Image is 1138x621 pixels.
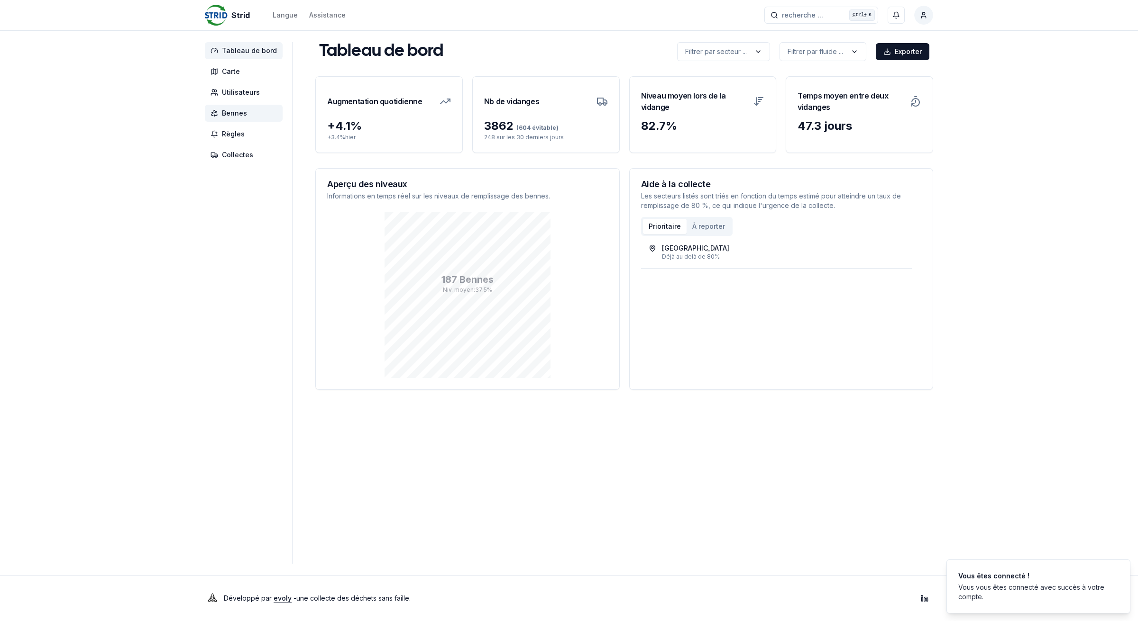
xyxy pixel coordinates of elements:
[782,10,823,20] span: recherche ...
[514,124,559,131] span: (604 évitable)
[205,84,286,101] a: Utilisateurs
[205,146,286,163] a: Collectes
[484,134,608,141] p: 248 sur les 30 derniers jours
[205,42,286,59] a: Tableau de bord
[798,118,921,134] div: 47.3 jours
[662,253,905,261] div: Déjà au delà de 80%
[319,42,443,61] h1: Tableau de bord
[309,9,346,21] a: Assistance
[788,47,843,56] p: Filtrer par fluide ...
[958,571,1115,581] div: Vous êtes connecté !
[484,88,539,115] h3: Nb de vidanges
[205,4,228,27] img: Strid Logo
[205,105,286,122] a: Bennes
[641,88,748,115] h3: Niveau moyen lors de la vidange
[677,42,770,61] button: label
[641,118,765,134] div: 82.7 %
[222,67,240,76] span: Carte
[958,583,1115,602] div: Vous vous êtes connecté avec succès à votre compte.
[798,88,904,115] h3: Temps moyen entre deux vidanges
[205,126,286,143] a: Règles
[764,7,878,24] button: recherche ...Ctrl+K
[327,180,608,189] h3: Aperçu des niveaux
[205,9,254,21] a: Strid
[224,592,411,605] p: Développé par - une collecte des déchets sans faille .
[205,63,286,80] a: Carte
[643,219,687,234] button: Prioritaire
[327,134,451,141] p: + 3.4 % hier
[327,88,422,115] h3: Augmentation quotidienne
[273,10,298,20] div: Langue
[222,88,260,97] span: Utilisateurs
[484,118,608,134] div: 3862
[327,118,451,134] div: + 4.1 %
[780,42,866,61] button: label
[273,9,298,21] button: Langue
[222,108,247,118] span: Bennes
[231,9,250,21] span: Strid
[274,594,292,602] a: evoly
[641,180,922,189] h3: Aide à la collecte
[222,150,253,160] span: Collectes
[222,129,245,139] span: Règles
[205,591,220,606] img: Evoly Logo
[685,47,747,56] p: Filtrer par secteur ...
[649,243,905,261] a: [GEOGRAPHIC_DATA]Déjà au delà de 80%
[687,219,731,234] button: À reporter
[327,191,608,201] p: Informations en temps réel sur les niveaux de remplissage des bennes.
[662,243,729,253] div: [GEOGRAPHIC_DATA]
[222,46,277,55] span: Tableau de bord
[876,43,929,60] button: Exporter
[641,191,922,210] p: Les secteurs listés sont triés en fonction du temps estimé pour atteindre un taux de remplissage ...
